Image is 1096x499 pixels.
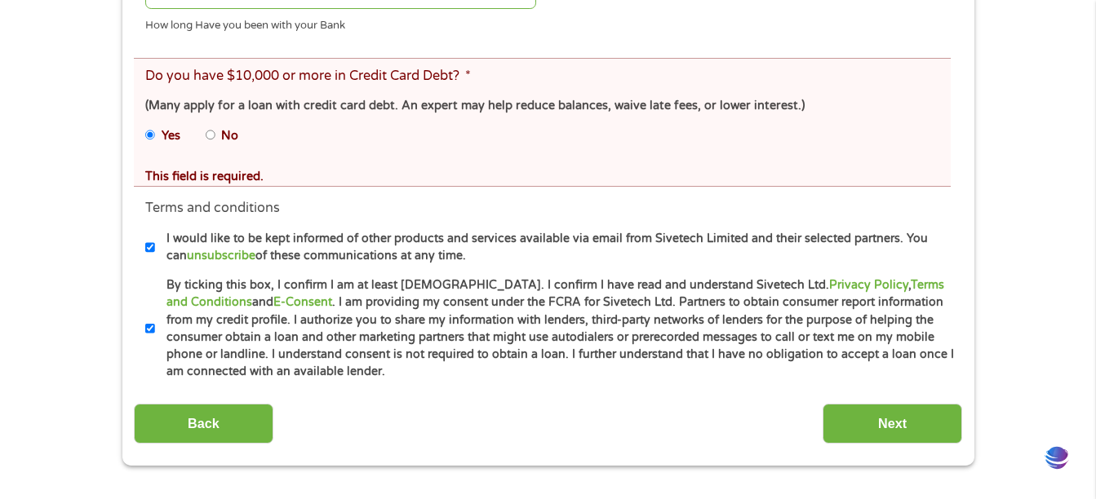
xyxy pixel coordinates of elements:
label: No [221,127,238,145]
a: unsubscribe [187,249,255,263]
a: Privacy Policy [829,278,908,292]
label: I would like to be kept informed of other products and services available via email from Sivetech... [155,230,956,265]
a: E-Consent [273,295,332,309]
input: Back [134,404,273,444]
label: By ticking this box, I confirm I am at least [DEMOGRAPHIC_DATA]. I confirm I have read and unders... [155,276,956,381]
input: Next [823,404,962,444]
div: This field is required. [145,168,938,186]
label: Terms and conditions [145,200,280,217]
img: svg+xml;base64,PHN2ZyB3aWR0aD0iMzQiIGhlaWdodD0iMzQiIHZpZXdCb3g9IjAgMCAzNCAzNCIgZmlsbD0ibm9uZSIgeG... [1045,444,1070,471]
label: Yes [162,127,180,145]
div: How long Have you been with your Bank [145,12,536,34]
div: (Many apply for a loan with credit card debt. An expert may help reduce balances, waive late fees... [145,97,938,115]
label: Do you have $10,000 or more in Credit Card Debt? [145,68,471,85]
